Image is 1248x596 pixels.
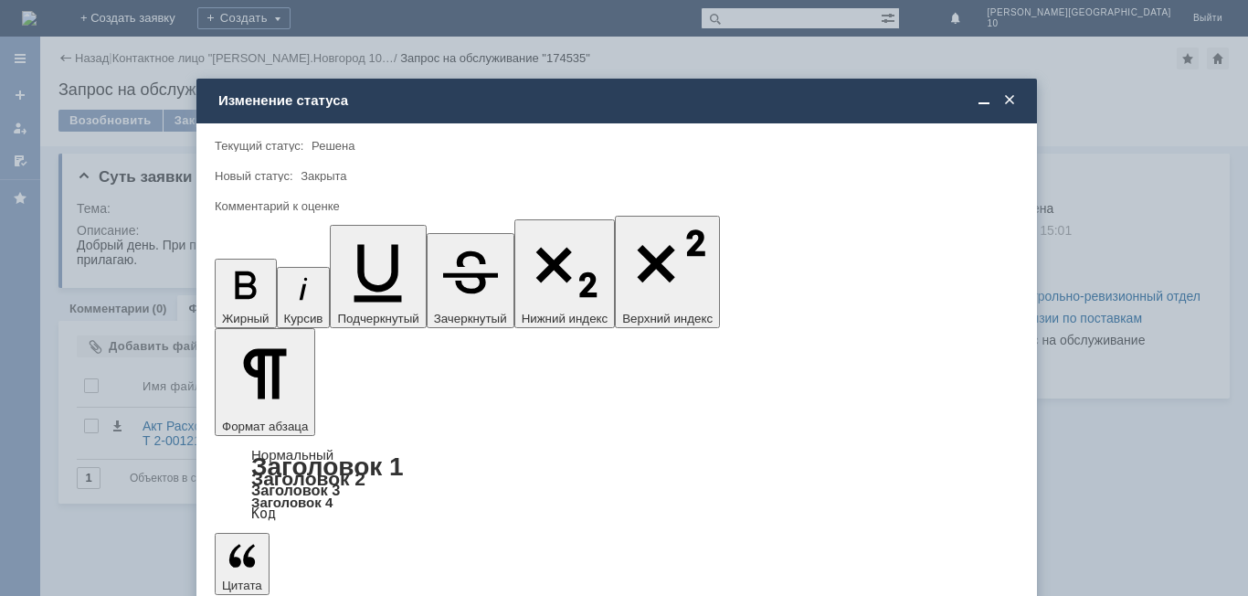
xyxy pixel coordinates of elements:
[222,420,308,433] span: Формат абзаца
[277,267,331,328] button: Курсив
[284,312,323,325] span: Курсив
[215,449,1019,520] div: Формат абзаца
[251,506,276,522] a: Код
[215,328,315,436] button: Формат абзаца
[1000,92,1019,109] span: Закрыть
[222,312,270,325] span: Жирный
[427,233,514,328] button: Зачеркнутый
[975,92,993,109] span: Свернуть (Ctrl + M)
[434,312,507,325] span: Зачеркнутый
[218,92,1019,109] div: Изменение статуса
[301,169,346,183] span: Закрыта
[251,495,333,510] a: Заголовок 4
[222,579,262,592] span: Цитата
[215,533,270,595] button: Цитата
[622,312,713,325] span: Верхний индекс
[514,219,616,328] button: Нижний индекс
[337,312,418,325] span: Подчеркнутый
[215,200,1015,212] div: Комментарий к оценке
[251,468,365,489] a: Заголовок 2
[215,259,277,328] button: Жирный
[215,139,303,153] label: Текущий статус:
[251,447,333,463] a: Нормальный
[330,225,426,328] button: Подчеркнутый
[251,482,340,498] a: Заголовок 3
[251,452,404,481] a: Заголовок 1
[312,139,354,153] span: Решена
[615,216,720,328] button: Верхний индекс
[522,312,608,325] span: Нижний индекс
[215,169,293,183] label: Новый статус:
